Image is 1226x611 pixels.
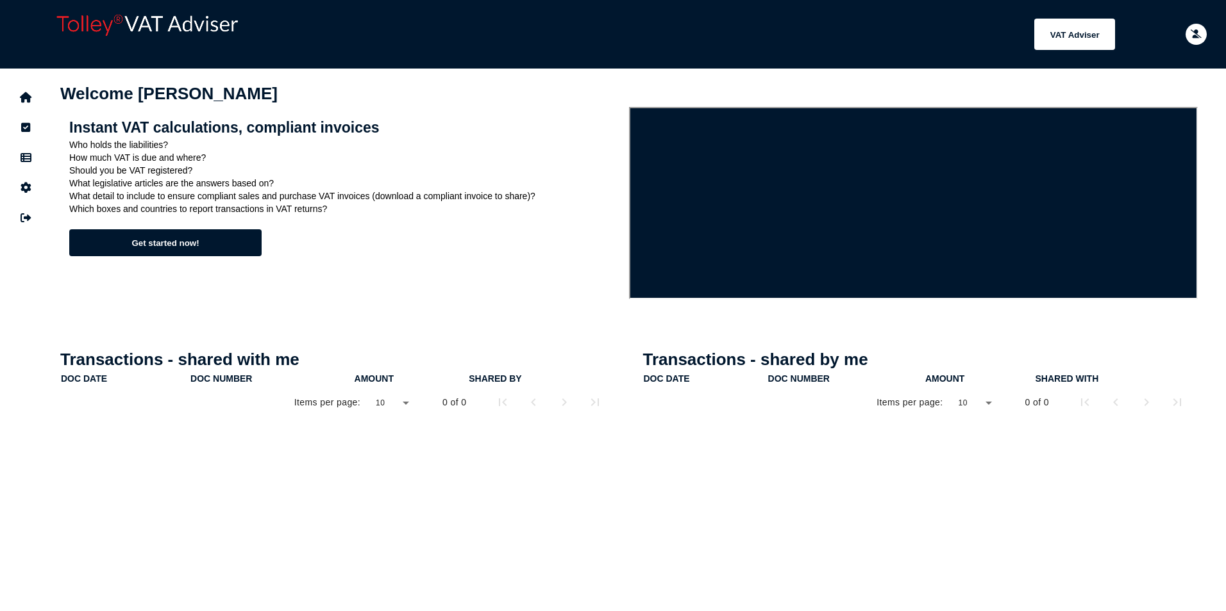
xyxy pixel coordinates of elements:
menu: navigate products [282,19,1115,50]
iframe: VAT Adviser intro [629,107,1198,299]
div: doc date [61,373,107,384]
div: Amount [355,373,394,384]
div: doc date [61,373,189,384]
div: doc date [644,373,690,384]
h1: Welcome [PERSON_NAME] [60,84,1198,104]
div: doc number [190,373,252,384]
div: shared with [1035,373,1194,384]
div: shared by [469,373,521,384]
div: doc number [768,373,924,384]
button: Home [12,84,39,111]
div: shared with [1035,373,1098,384]
p: Should you be VAT registered? [69,165,620,175]
div: Items per page: [877,396,943,409]
p: What detail to include to ensure compliant sales and purchase VAT invoices (download a compliant ... [69,191,620,201]
p: Which boxes and countries to report transactions in VAT returns? [69,204,620,214]
p: Who holds the liabilities? [69,140,620,150]
div: Amount [925,373,964,384]
div: 0 of 0 [1025,396,1049,409]
div: doc number [768,373,830,384]
h1: Transactions - shared by me [643,350,1198,370]
i: Email needs to be verified [1191,30,1202,38]
button: Get started now! [69,229,262,256]
p: What legislative articles are the answers based on? [69,178,620,188]
button: Data manager [12,144,39,171]
div: Amount [925,373,1034,384]
div: Items per page: [294,396,360,409]
div: 0 of 0 [442,396,466,409]
div: app logo [51,10,276,59]
button: Sign out [12,204,39,231]
button: Shows a dropdown of VAT Advisor options [1034,19,1115,50]
button: Manage settings [12,174,39,201]
h1: Transactions - shared with me [60,350,616,370]
h2: Instant VAT calculations, compliant invoices [69,119,620,136]
div: doc date [644,373,767,384]
button: Tasks [12,114,39,141]
div: doc number [190,373,353,384]
div: Amount [355,373,468,384]
div: shared by [469,373,612,384]
p: How much VAT is due and where? [69,152,620,163]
